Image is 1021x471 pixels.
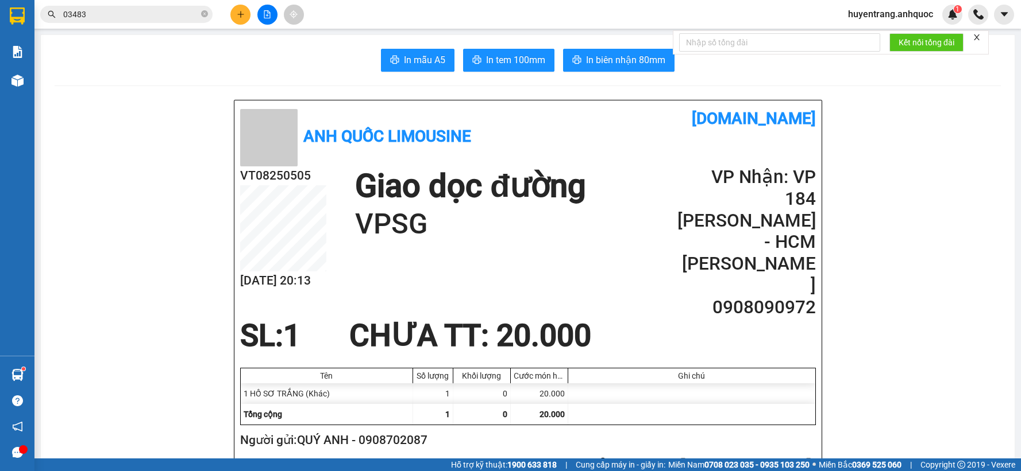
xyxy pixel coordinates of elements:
[445,410,450,419] span: 1
[12,447,23,458] span: message
[910,458,912,471] span: |
[416,371,450,380] div: Số lượng
[11,75,24,87] img: warehouse-icon
[819,458,901,471] span: Miền Bắc
[576,458,665,471] span: Cung cấp máy in - giấy in:
[22,367,25,371] sup: 1
[955,5,960,13] span: 1
[283,318,300,353] span: 1
[11,369,24,381] img: warehouse-icon
[947,9,958,20] img: icon-new-feature
[668,458,810,471] span: Miền Nam
[413,383,453,404] div: 1
[973,9,984,20] img: phone-icon
[244,410,282,419] span: Tổng cộng
[852,460,901,469] strong: 0369 525 060
[503,410,507,419] span: 0
[954,5,962,13] sup: 1
[472,55,481,66] span: printer
[812,462,816,467] span: ⚪️
[263,10,271,18] span: file-add
[692,109,816,128] b: [DOMAIN_NAME]
[12,421,23,432] span: notification
[241,383,413,404] div: 1 HỒ SƠ TRẮNG (Khác)
[889,33,964,52] button: Kết nối tổng đài
[355,166,586,206] h1: Giao dọc đường
[404,53,445,67] span: In mẫu A5
[957,461,965,469] span: copyright
[704,460,810,469] strong: 0708 023 035 - 0935 103 250
[839,7,942,21] span: huyentrang.anhquoc
[381,49,454,72] button: printerIn mẫu A5
[565,458,567,471] span: |
[11,46,24,58] img: solution-icon
[507,460,557,469] strong: 1900 633 818
[290,10,298,18] span: aim
[48,10,56,18] span: search
[677,297,815,318] h2: 0908090972
[563,49,675,72] button: printerIn biên nhận 80mm
[899,36,954,49] span: Kết nối tổng đài
[456,371,507,380] div: Khối lượng
[999,9,1010,20] span: caret-down
[453,383,511,404] div: 0
[240,271,326,290] h2: [DATE] 20:13
[463,49,554,72] button: printerIn tem 100mm
[571,371,812,380] div: Ghi chú
[451,458,557,471] span: Hỗ trợ kỹ thuật:
[355,206,586,243] h1: VPSG
[10,7,25,25] img: logo-vxr
[240,318,283,353] span: SL:
[514,371,565,380] div: Cước món hàng
[237,10,245,18] span: plus
[240,166,326,185] h2: VT08250505
[342,318,598,353] div: CHƯA TT : 20.000
[230,5,251,25] button: plus
[973,33,981,41] span: close
[572,55,581,66] span: printer
[511,383,568,404] div: 20.000
[63,8,199,21] input: Tìm tên, số ĐT hoặc mã đơn
[257,5,278,25] button: file-add
[303,127,471,146] b: Anh Quốc Limousine
[486,53,545,67] span: In tem 100mm
[12,395,23,406] span: question-circle
[994,5,1014,25] button: caret-down
[284,5,304,25] button: aim
[201,10,208,17] span: close-circle
[240,431,811,450] h2: Người gửi: QUÝ ANH - 0908702087
[677,166,815,253] h2: VP Nhận: VP 184 [PERSON_NAME] - HCM
[201,9,208,20] span: close-circle
[679,33,880,52] input: Nhập số tổng đài
[586,53,665,67] span: In biên nhận 80mm
[390,55,399,66] span: printer
[677,253,815,297] h2: [PERSON_NAME]
[244,371,410,380] div: Tên
[540,410,565,419] span: 20.000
